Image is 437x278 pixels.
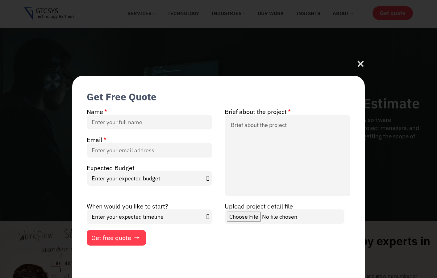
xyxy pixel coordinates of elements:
[87,90,156,103] div: Get Free Quote
[225,203,293,209] label: Upload project detail file
[87,165,135,171] label: Expected Budget
[225,109,291,115] label: Brief about the project
[87,230,146,246] button: Get free quote
[87,107,350,246] form: New Form
[87,137,106,143] label: Email
[87,143,212,158] input: Enter your email address
[87,115,212,129] input: Enter your full name
[91,235,131,241] span: Get free quote
[87,203,168,209] label: When would you like to start?
[87,109,107,115] label: Name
